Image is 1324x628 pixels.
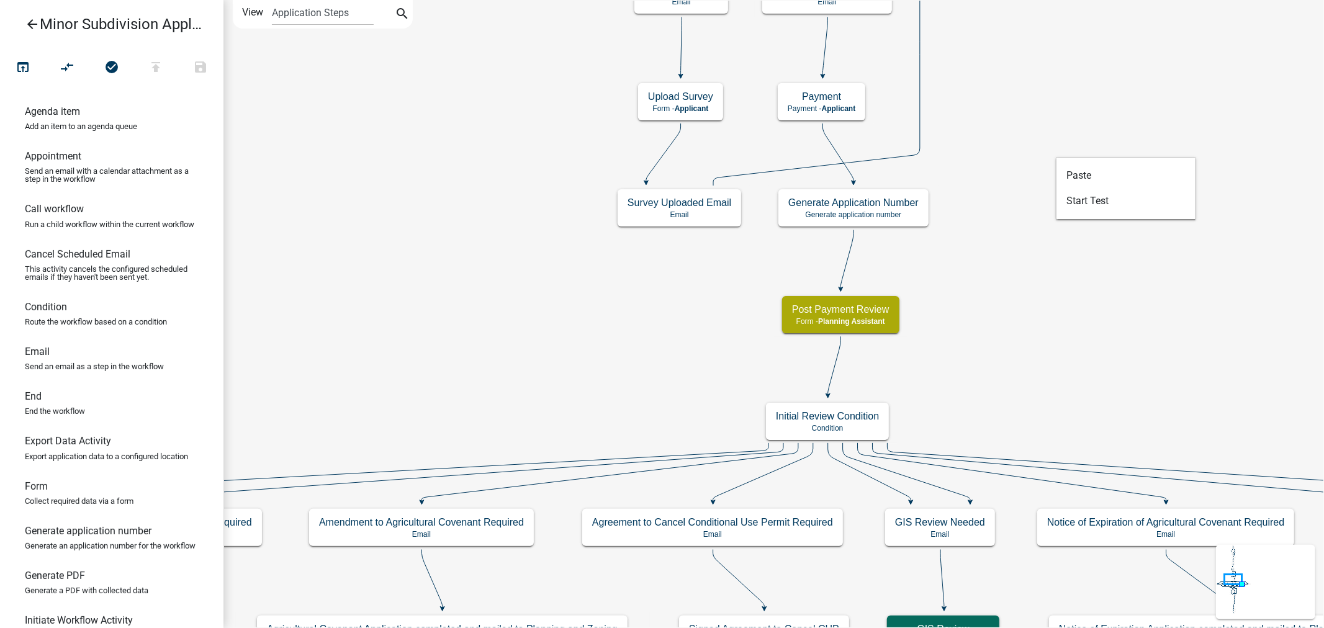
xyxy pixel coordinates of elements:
h6: End [25,390,42,402]
button: Publish [133,55,178,81]
i: compare_arrows [60,60,75,77]
p: Email [1047,530,1284,539]
i: open_in_browser [16,60,30,77]
i: publish [148,60,163,77]
p: Send an email as a step in the workflow [25,362,164,370]
h5: Generate Application Number [788,197,919,209]
p: Payment - [788,104,855,113]
h6: Condition [25,301,67,313]
div: Workflow actions [1,55,223,84]
p: Email [895,530,985,539]
h6: Form [25,480,48,492]
td: Start Test [1056,189,1126,215]
i: search [395,6,410,24]
h5: Survey Uploaded Email [628,197,731,209]
h6: Generate PDF [25,570,85,581]
h6: Cancel Scheduled Email [25,248,130,260]
p: Email [628,210,731,219]
button: Save [178,55,223,81]
span: Applicant [822,104,856,113]
h5: Post Payment Review [792,303,889,315]
p: Route the workflow based on a condition [25,318,167,326]
p: Run a child workflow within the current workflow [25,220,194,228]
p: Export application data to a configured location [25,452,188,460]
p: Add an item to an agenda queue [25,122,137,130]
p: Generate an application number for the workflow [25,542,196,550]
h5: Upload Survey [648,91,713,102]
i: arrow_back [25,17,40,34]
button: search [392,5,412,25]
span: Planning Assistant [818,317,885,326]
h6: Call workflow [25,203,84,215]
h5: GIS Review Needed [895,516,985,528]
p: Send an email with a calendar attachment as a step in the workflow [25,167,199,183]
span: Applicant [675,104,709,113]
p: Email [319,530,524,539]
h6: Appointment [25,150,81,162]
button: Test Workflow [1,55,45,81]
button: Auto Layout [45,55,89,81]
p: Generate application number [788,210,919,219]
td: Paste [1056,163,1126,189]
p: Condition [776,424,879,433]
p: Collect required data via a form [25,497,133,505]
button: No problems [89,55,134,81]
h5: Initial Review Condition [776,410,879,422]
h5: Payment [788,91,855,102]
p: Form - [648,104,713,113]
p: Form - [792,317,889,326]
h6: Initiate Workflow Activity [25,614,133,626]
p: End the workflow [25,407,85,415]
p: Generate a PDF with collected data [25,586,148,594]
h6: Generate application number [25,525,151,537]
p: This activity cancels the configured scheduled emails if they haven't been sent yet. [25,265,199,281]
i: save [193,60,208,77]
h6: Agenda item [25,105,80,117]
h5: Notice of Expiration of Agricultural Covenant Required [1047,516,1284,528]
h6: Export Data Activity [25,435,111,447]
h5: Amendment to Agricultural Covenant Required [319,516,524,528]
h5: Agreement to Cancel Conditional Use Permit Required [592,516,833,528]
i: check_circle [104,60,119,77]
a: Minor Subdivision Application [10,10,204,38]
p: Email [592,530,833,539]
h6: Email [25,346,50,357]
